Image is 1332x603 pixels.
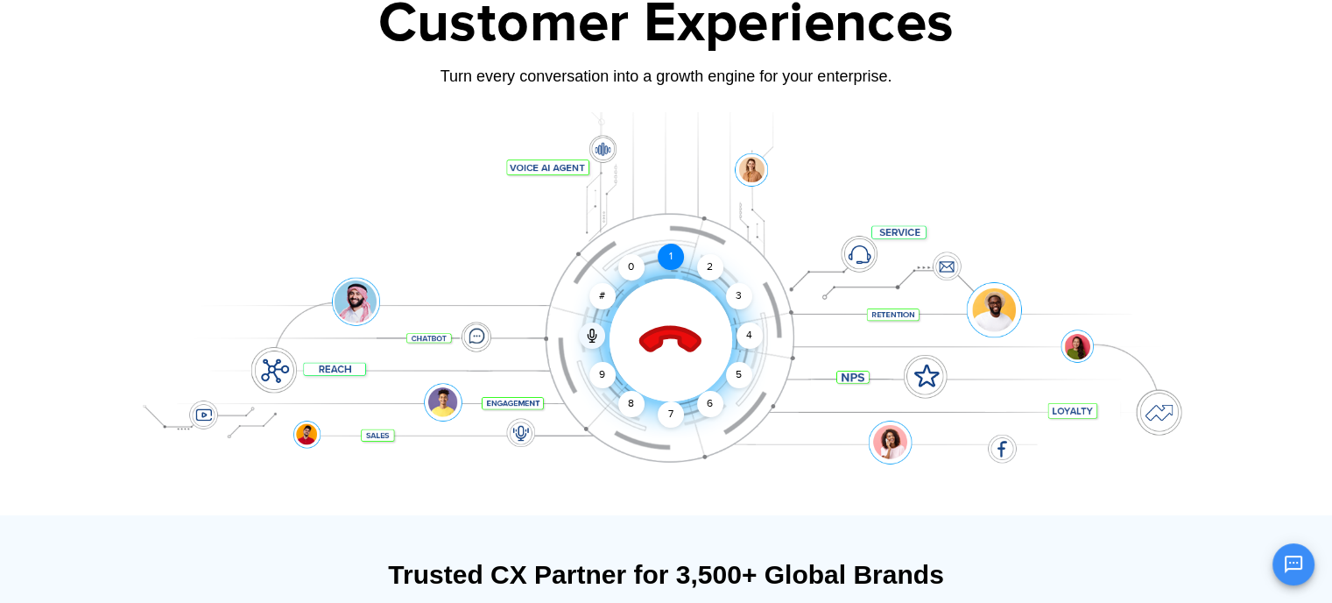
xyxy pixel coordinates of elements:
div: 2 [697,254,723,280]
div: # [589,283,616,309]
div: 5 [725,362,751,388]
div: Turn every conversation into a growth engine for your enterprise. [119,67,1214,86]
div: 6 [697,391,723,417]
div: 1 [658,244,684,270]
div: 8 [618,391,645,417]
div: Trusted CX Partner for 3,500+ Global Brands [128,559,1205,590]
div: 3 [725,283,751,309]
div: 9 [589,362,616,388]
div: 4 [736,323,763,349]
button: Open chat [1272,543,1314,585]
div: 7 [658,401,684,428]
div: 0 [618,254,645,280]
